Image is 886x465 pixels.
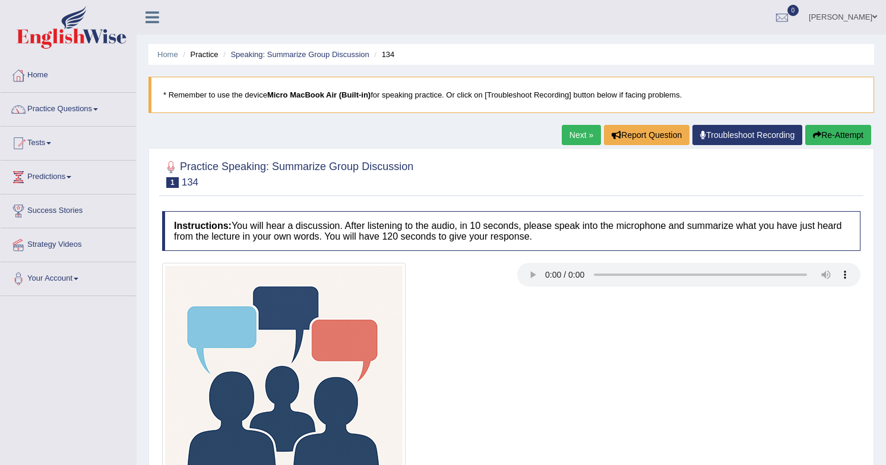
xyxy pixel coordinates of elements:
b: Instructions: [174,221,232,231]
a: Predictions [1,161,136,190]
a: Strategy Videos [1,228,136,258]
button: Re-Attempt [805,125,871,145]
h2: Practice Speaking: Summarize Group Discussion [162,158,413,188]
a: Tests [1,127,136,156]
a: Your Account [1,262,136,292]
a: Next » [562,125,601,145]
li: 134 [371,49,394,60]
a: Home [157,50,178,59]
button: Report Question [604,125,689,145]
a: Success Stories [1,194,136,224]
blockquote: * Remember to use the device for speaking practice. Or click on [Troubleshoot Recording] button b... [148,77,874,113]
a: Speaking: Summarize Group Discussion [230,50,369,59]
small: 134 [182,177,198,188]
li: Practice [180,49,218,60]
a: Troubleshoot Recording [692,125,802,145]
a: Practice Questions [1,93,136,122]
b: Micro MacBook Air (Built-in) [267,90,371,99]
h4: You will hear a discussion. After listening to the audio, in 10 seconds, please speak into the mi... [162,211,860,251]
span: 0 [787,5,799,16]
span: 1 [166,177,179,188]
a: Home [1,59,136,89]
